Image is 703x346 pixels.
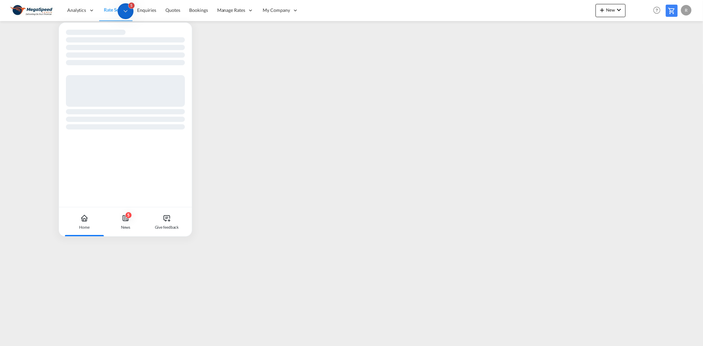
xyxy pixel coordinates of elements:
img: ad002ba0aea611eda5429768204679d3.JPG [10,3,54,18]
span: Manage Rates [217,7,245,14]
div: Help [651,5,666,16]
span: Rate Search [104,7,128,13]
md-icon: icon-chevron-down [615,6,623,14]
md-icon: icon-plus 400-fg [598,6,606,14]
button: icon-plus 400-fgNewicon-chevron-down [596,4,626,17]
span: Quotes [165,7,180,13]
div: R [681,5,691,15]
span: Enquiries [137,7,156,13]
span: New [598,7,623,13]
span: My Company [263,7,290,14]
span: Analytics [67,7,86,14]
span: Help [651,5,662,16]
span: Bookings [190,7,208,13]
